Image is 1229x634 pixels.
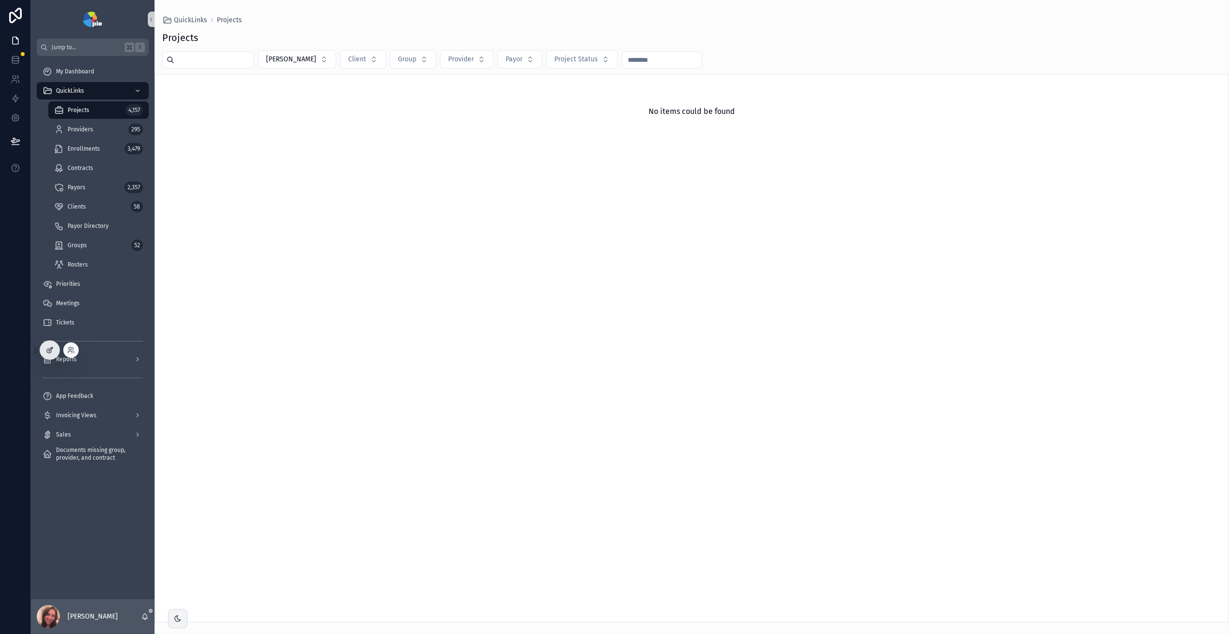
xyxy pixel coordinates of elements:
[56,68,94,75] span: My Dashboard
[83,12,102,27] img: App logo
[649,106,735,117] h2: No items could be found
[56,319,74,326] span: Tickets
[37,63,149,80] a: My Dashboard
[68,203,86,211] span: Clients
[31,56,155,599] div: scrollable content
[56,87,84,95] span: QuickLinks
[258,50,336,69] button: Select Button
[37,314,149,331] a: Tickets
[266,55,316,64] span: [PERSON_NAME]
[48,217,149,235] a: Payor Directory
[68,261,88,268] span: Rosters
[52,43,121,51] span: Jump to...
[68,241,87,249] span: Groups
[125,182,143,193] div: 2,357
[440,50,494,69] button: Select Button
[48,256,149,273] a: Rosters
[126,104,143,116] div: 4,157
[68,145,100,153] span: Enrollments
[497,50,542,69] button: Select Button
[554,55,598,64] span: Project Status
[37,407,149,424] a: Invoicing Views
[68,612,118,621] p: [PERSON_NAME]
[136,43,144,51] span: K
[125,143,143,155] div: 3,479
[56,355,77,363] span: Reports
[56,280,80,288] span: Priorities
[390,50,436,69] button: Select Button
[131,240,143,251] div: 52
[56,299,80,307] span: Meetings
[162,15,207,25] a: QuickLinks
[398,55,416,64] span: Group
[56,431,71,438] span: Sales
[174,15,207,25] span: QuickLinks
[56,411,97,419] span: Invoicing Views
[37,82,149,99] a: QuickLinks
[217,15,242,25] a: Projects
[340,50,386,69] button: Select Button
[448,55,474,64] span: Provider
[68,222,109,230] span: Payor Directory
[48,121,149,138] a: Providers295
[68,106,89,114] span: Projects
[68,164,93,172] span: Contracts
[37,295,149,312] a: Meetings
[37,39,149,56] button: Jump to...K
[48,101,149,119] a: Projects4,157
[37,387,149,405] a: App Feedback
[48,237,149,254] a: Groups52
[48,198,149,215] a: Clients58
[37,445,149,463] a: Documents missing group, provider, and contract
[56,392,93,400] span: App Feedback
[162,31,198,44] h1: Projects
[37,275,149,293] a: Priorities
[37,351,149,368] a: Reports
[128,124,143,135] div: 295
[131,201,143,212] div: 58
[56,446,139,462] span: Documents missing group, provider, and contract
[68,126,93,133] span: Providers
[37,426,149,443] a: Sales
[48,159,149,177] a: Contracts
[348,55,366,64] span: Client
[506,55,523,64] span: Payor
[48,179,149,196] a: Payors2,357
[48,140,149,157] a: Enrollments3,479
[546,50,618,69] button: Select Button
[68,183,85,191] span: Payors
